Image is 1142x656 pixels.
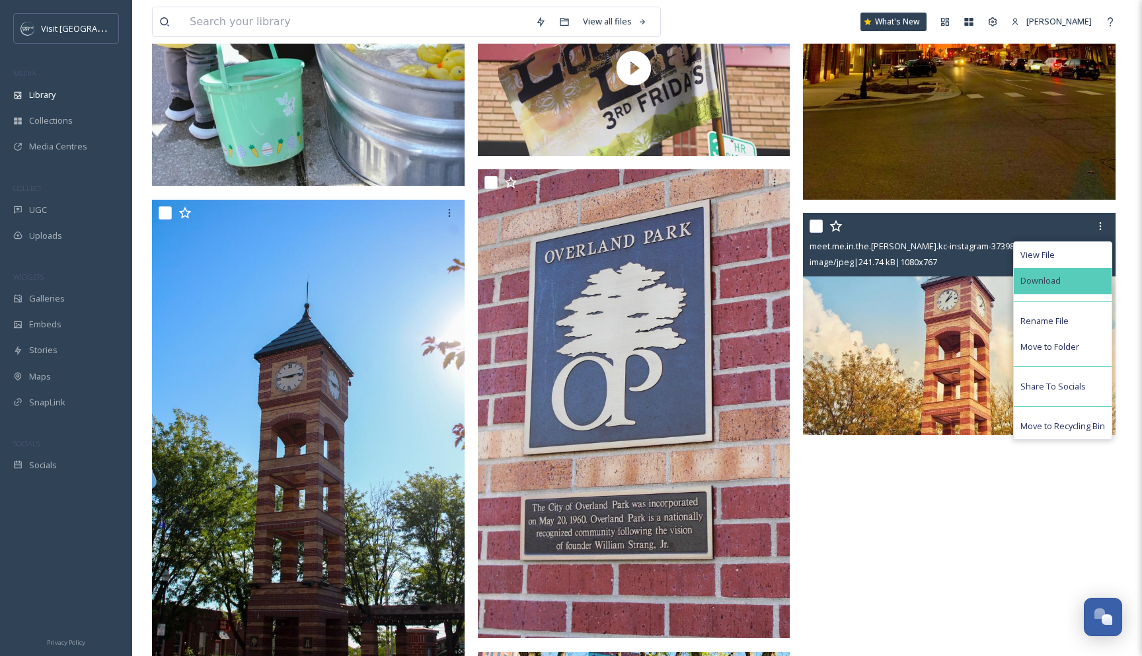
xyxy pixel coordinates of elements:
[13,272,44,282] span: WIDGETS
[1020,380,1086,393] span: Share To Socials
[183,7,529,36] input: Search your library
[860,13,927,31] a: What's New
[29,292,65,305] span: Galleries
[29,459,57,471] span: Socials
[13,438,40,448] span: SOCIALS
[1020,315,1069,327] span: Rename File
[21,22,34,35] img: c3es6xdrejuflcaqpovn.png
[810,240,1051,252] span: meet.me.in.the.[PERSON_NAME].kc-instagram-3739823766.jpg
[29,370,51,383] span: Maps
[29,344,57,356] span: Stories
[1020,420,1105,432] span: Move to Recycling Bin
[13,183,42,193] span: COLLECT
[803,213,1116,435] img: meet.me.in.the.woods.kc-instagram-3739823766.jpg
[478,169,790,639] img: IMG_5975.jpg
[29,89,56,101] span: Library
[41,22,143,34] span: Visit [GEOGRAPHIC_DATA]
[29,114,73,127] span: Collections
[1026,15,1092,27] span: [PERSON_NAME]
[1020,274,1061,287] span: Download
[1020,341,1079,353] span: Move to Folder
[1084,598,1122,636] button: Open Chat
[47,634,85,649] a: Privacy Policy
[47,638,85,647] span: Privacy Policy
[576,9,654,34] a: View all files
[1020,249,1055,261] span: View File
[29,140,87,153] span: Media Centres
[29,396,65,409] span: SnapLink
[29,229,62,242] span: Uploads
[1005,9,1098,34] a: [PERSON_NAME]
[29,204,47,216] span: UGC
[810,256,937,268] span: image/jpeg | 241.74 kB | 1080 x 767
[29,318,61,331] span: Embeds
[13,68,36,78] span: MEDIA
